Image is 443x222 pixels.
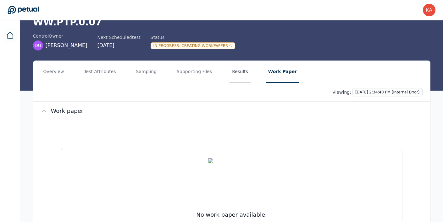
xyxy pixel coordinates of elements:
img: No Result [208,158,255,205]
button: Sampling [134,61,159,83]
p: Viewing: [332,89,351,95]
img: karen.yeung@toasttab.com [423,4,435,16]
button: Test Attributes [81,61,118,83]
button: Supporting Files [174,61,214,83]
span: [PERSON_NAME] [46,42,87,49]
button: [DATE] 2:34:40 PM (Internal Error) [352,88,423,96]
div: [DATE] [97,42,140,49]
span: Work paper [51,107,84,115]
button: Overview [41,61,67,83]
div: In Progress : Creating Workpapers [151,42,235,49]
a: Go to Dashboard [8,6,39,14]
button: Work Paper [266,61,299,83]
nav: Tabs [33,61,430,83]
div: Next Scheduled test [97,34,140,40]
div: control Owner [33,33,87,39]
h3: No work paper available. [196,210,267,219]
button: Work paper [33,102,430,120]
a: Dashboard [3,28,18,43]
div: Status [151,34,235,40]
span: DU [35,42,41,49]
button: Results [230,61,251,83]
